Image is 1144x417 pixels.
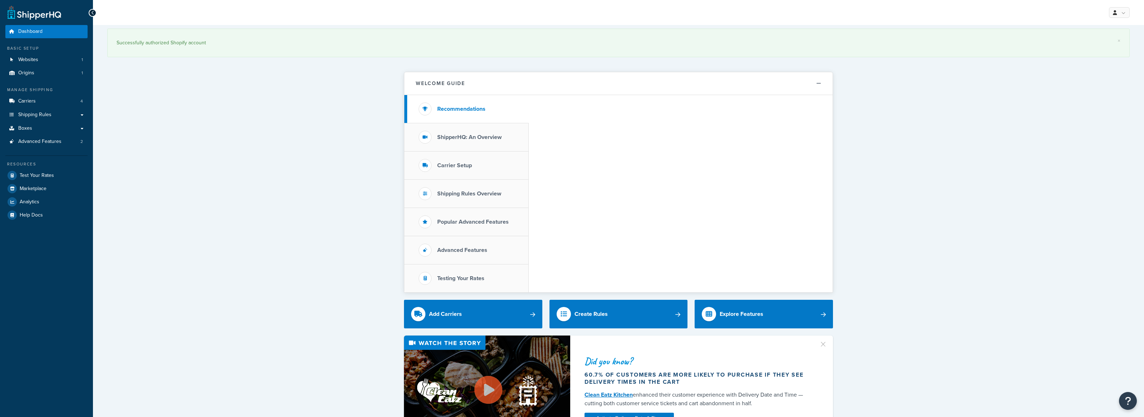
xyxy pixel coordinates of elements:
div: Manage Shipping [5,87,88,93]
span: 4 [80,98,83,104]
span: Origins [18,70,34,76]
span: Shipping Rules [18,112,51,118]
div: Create Rules [575,309,608,319]
a: Analytics [5,195,88,208]
span: Carriers [18,98,36,104]
a: Boxes [5,122,88,135]
span: Marketplace [20,186,46,192]
h2: Welcome Guide [416,81,465,86]
span: Advanced Features [18,139,61,145]
h3: Shipping Rules Overview [437,190,501,197]
a: Create Rules [549,300,688,328]
button: Welcome Guide [404,72,833,95]
span: Websites [18,57,38,63]
span: Dashboard [18,29,43,35]
span: Help Docs [20,212,43,218]
h3: Carrier Setup [437,162,472,169]
h3: Testing Your Rates [437,275,484,282]
button: Open Resource Center [1119,392,1137,410]
div: Add Carriers [429,309,462,319]
li: Advanced Features [5,135,88,148]
div: Did you know? [585,356,810,366]
span: Boxes [18,125,32,131]
a: Marketplace [5,182,88,195]
a: Test Your Rates [5,169,88,182]
span: Analytics [20,199,39,205]
div: Successfully authorized Shopify account [117,38,1120,48]
h3: ShipperHQ: An Overview [437,134,502,140]
div: enhanced their customer experience with Delivery Date and Time — cutting both customer service ti... [585,391,810,408]
a: Dashboard [5,25,88,38]
a: Shipping Rules [5,108,88,121]
span: 1 [82,57,83,63]
a: Carriers4 [5,95,88,108]
div: Explore Features [720,309,763,319]
div: Basic Setup [5,45,88,51]
div: 60.7% of customers are more likely to purchase if they see delivery times in the cart [585,371,810,386]
a: Clean Eatz Kitchen [585,391,633,399]
a: Add Carriers [404,300,542,328]
span: 1 [82,70,83,76]
a: Websites1 [5,53,88,66]
h3: Popular Advanced Features [437,219,509,225]
a: Help Docs [5,209,88,222]
a: Origins1 [5,66,88,80]
li: Websites [5,53,88,66]
h3: Advanced Features [437,247,487,253]
li: Carriers [5,95,88,108]
a: Advanced Features2 [5,135,88,148]
div: Resources [5,161,88,167]
a: × [1118,38,1120,44]
span: 2 [80,139,83,145]
li: Origins [5,66,88,80]
span: Test Your Rates [20,173,54,179]
h3: Recommendations [437,106,485,112]
a: Explore Features [695,300,833,328]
